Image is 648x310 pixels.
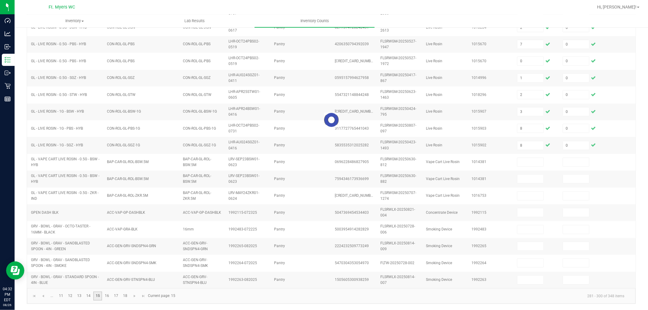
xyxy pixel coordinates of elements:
a: Inventory [15,15,135,27]
a: Go to the first page [30,291,39,301]
inline-svg: Inventory [5,57,11,63]
a: Page 10 [47,291,56,301]
inline-svg: Outbound [5,70,11,76]
p: 08/26 [3,303,12,307]
span: Ft. Myers WC [49,5,75,10]
kendo-pager: Current page: 15 [27,288,636,304]
a: Page 17 [111,291,120,301]
inline-svg: Inbound [5,44,11,50]
span: Inventory [15,18,134,24]
iframe: Resource center [6,261,24,280]
a: Page 15 [93,291,102,301]
span: Go to the next page [132,294,137,298]
span: Inventory Counts [292,18,337,24]
a: Inventory Counts [255,15,375,27]
a: Page 13 [75,291,84,301]
a: Page 12 [66,291,75,301]
span: Hi, [PERSON_NAME]! [597,5,636,9]
a: Go to the last page [139,291,148,301]
a: Page 14 [84,291,93,301]
inline-svg: Reports [5,96,11,102]
inline-svg: Retail [5,83,11,89]
p: 04:32 PM EDT [3,286,12,303]
span: Go to the first page [32,294,37,298]
a: Page 16 [102,291,111,301]
inline-svg: Analytics [5,31,11,37]
a: Go to the previous page [39,291,47,301]
span: Lab Results [176,18,213,24]
inline-svg: Dashboard [5,18,11,24]
a: Go to the next page [130,291,139,301]
kendo-pager-info: 281 - 300 of 348 items [179,291,629,301]
a: Lab Results [135,15,255,27]
a: Page 11 [57,291,65,301]
a: Page 18 [121,291,129,301]
span: Go to the last page [141,294,146,298]
span: Go to the previous page [41,294,46,298]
